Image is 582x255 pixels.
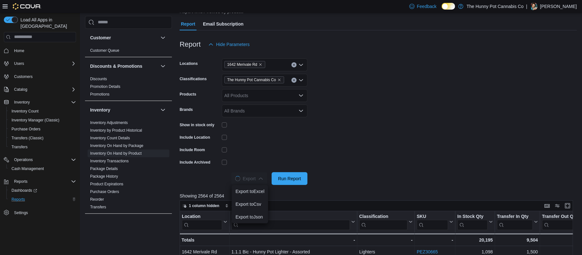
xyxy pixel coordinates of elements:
span: Catalog [12,86,76,93]
button: Inventory [1,98,79,107]
label: Include Room [180,147,205,152]
button: In Stock Qty [457,213,493,230]
span: The Hunny Pot Cannabis Co [224,76,284,83]
span: Transfers (Classic) [9,134,76,142]
span: Purchase Orders [9,125,76,133]
button: Keyboard shortcuts [543,202,551,210]
span: Load All Apps in [GEOGRAPHIC_DATA] [18,17,76,29]
button: Inventory [90,107,158,113]
div: Transfer Out Qty [542,213,582,230]
span: Purchase Orders [12,127,41,132]
span: Loading [234,175,241,182]
span: 1642 Merivale Rd [227,61,257,68]
label: Show in stock only [180,122,214,127]
span: Settings [12,208,76,216]
button: Operations [12,156,35,164]
div: Colten McCarthy [530,3,538,10]
span: Dashboards [9,187,76,194]
span: Users [14,61,24,66]
div: Classification [359,213,407,220]
a: Customers [12,73,35,81]
div: In Stock Qty [457,213,488,220]
nav: Complex example [4,43,76,234]
button: Clear input [291,78,297,83]
div: - [417,236,453,244]
h3: Loyalty [90,220,106,226]
div: 9,504 [497,236,538,244]
span: Reports [12,197,25,202]
span: Inventory [12,98,76,106]
span: Reports [9,196,76,203]
button: Loyalty [90,220,158,226]
label: Brands [180,107,193,112]
button: Loyalty [159,219,167,227]
button: Export toCsv [232,198,268,211]
button: Hide Parameters [206,38,252,51]
a: Settings [12,209,30,217]
span: Inventory Manager (Classic) [12,118,59,123]
button: Catalog [12,86,30,93]
span: Export to Csv [236,202,264,207]
a: Inventory Adjustments [90,120,128,125]
a: Inventory Manager (Classic) [9,116,62,124]
span: Inventory Adjustments [90,120,128,125]
span: Inventory Count [9,107,76,115]
p: Showing 2564 of 2564 [180,193,577,199]
div: Transfer In Qty [497,213,533,220]
a: Transfers [9,143,30,151]
button: Transfers (Classic) [6,134,79,143]
a: Cash Management [9,165,46,173]
span: Inventory On Hand by Product [90,151,142,156]
a: Reports [9,196,27,203]
button: Clear input [291,62,297,67]
a: Customer Queue [90,48,119,53]
div: Location [182,213,222,220]
input: Dark Mode [442,3,455,10]
a: Purchase Orders [90,189,119,194]
span: Inventory Count [12,109,39,114]
a: PEZ30665 [417,249,438,254]
button: Remove The Hunny Pot Cannabis Co from selection in this group [277,78,281,82]
a: Dashboards [9,187,40,194]
span: Export to Json [236,214,264,220]
a: Purchase Orders [9,125,43,133]
a: Transfers [90,205,106,209]
div: - [359,236,413,244]
button: Home [1,46,79,55]
span: Inventory Transactions [90,158,129,164]
button: Catalog [1,85,79,94]
span: Inventory [14,100,30,105]
span: Inventory by Product Historical [90,128,142,133]
span: Inventory On Hand by Package [90,143,144,148]
button: Sort fields [222,202,251,210]
span: Cash Management [12,166,44,171]
a: Dashboards [6,186,79,195]
button: 1 column hidden [180,202,222,210]
a: Inventory Transactions [90,159,129,163]
span: Customers [14,74,33,79]
button: Run Report [272,172,307,185]
a: Home [12,47,27,55]
button: Export toExcel [232,185,268,198]
div: Transfer In Qty [497,213,533,230]
span: Catalog [14,87,27,92]
div: Location [182,213,222,230]
a: Promotions [90,92,110,97]
span: The Hunny Pot Cannabis Co [227,77,276,83]
button: SKU [417,213,453,230]
button: Discounts & Promotions [90,63,158,69]
button: Open list of options [299,78,304,83]
span: Discounts [90,76,107,81]
button: Inventory [159,106,167,114]
span: Customers [12,73,76,81]
span: Purchase Orders [90,189,119,194]
button: Open list of options [299,93,304,98]
p: [PERSON_NAME] [540,3,577,10]
button: Reports [1,177,79,186]
button: Enter fullscreen [564,202,571,210]
a: Inventory On Hand by Package [90,143,144,148]
label: Include Location [180,135,210,140]
button: Discounts & Promotions [159,62,167,70]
